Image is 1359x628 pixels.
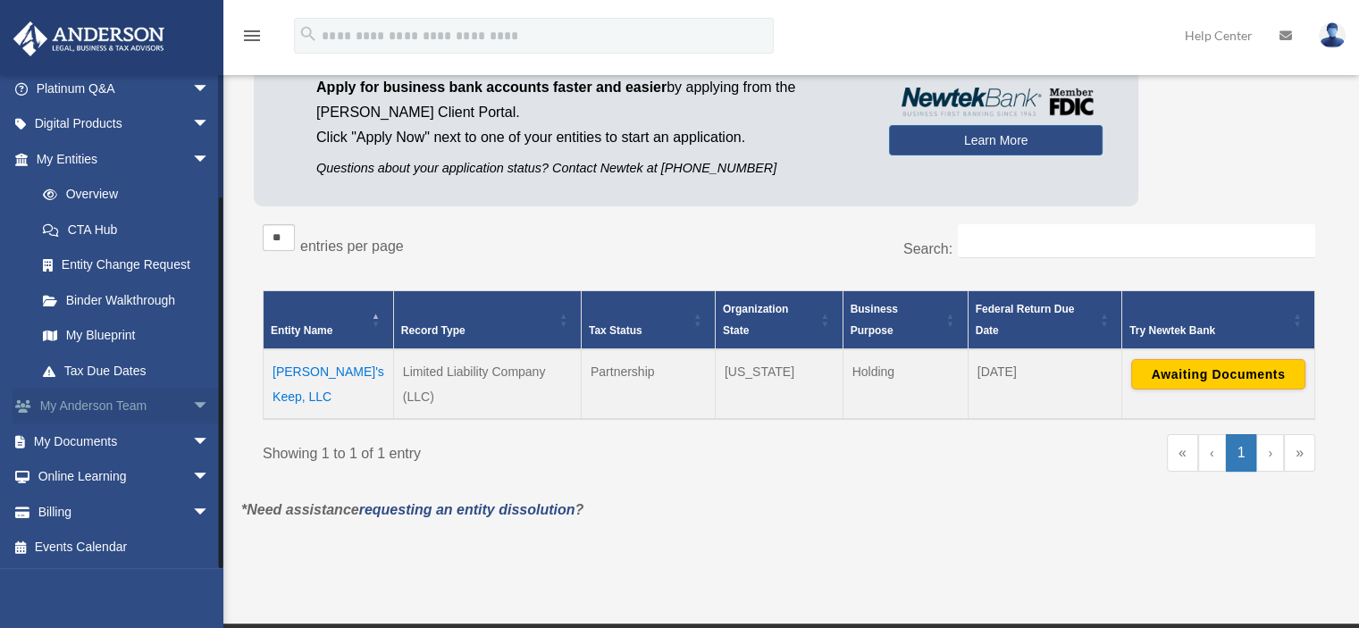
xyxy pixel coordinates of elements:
[715,349,843,419] td: [US_STATE]
[1167,434,1198,472] a: First
[889,125,1103,155] a: Learn More
[589,324,642,337] span: Tax Status
[264,349,394,419] td: [PERSON_NAME]'s Keep, LLC
[192,494,228,531] span: arrow_drop_down
[25,318,228,354] a: My Blueprint
[300,239,404,254] label: entries per page
[241,502,583,517] em: *Need assistance ?
[271,324,332,337] span: Entity Name
[241,31,263,46] a: menu
[13,71,237,106] a: Platinum Q&Aarrow_drop_down
[25,212,228,247] a: CTA Hub
[898,88,1094,116] img: NewtekBankLogoSM.png
[316,80,667,95] span: Apply for business bank accounts faster and easier
[1226,434,1257,472] a: 1
[241,25,263,46] i: menu
[264,290,394,349] th: Entity Name: Activate to invert sorting
[1198,434,1226,472] a: Previous
[1129,320,1288,341] div: Try Newtek Bank
[298,24,318,44] i: search
[25,282,228,318] a: Binder Walkthrough
[581,349,715,419] td: Partnership
[968,349,1121,419] td: [DATE]
[359,502,575,517] a: requesting an entity dissolution
[393,349,581,419] td: Limited Liability Company (LLC)
[192,459,228,496] span: arrow_drop_down
[316,125,862,150] p: Click "Apply Now" next to one of your entities to start an application.
[843,349,968,419] td: Holding
[581,290,715,349] th: Tax Status: Activate to sort
[192,389,228,425] span: arrow_drop_down
[13,141,228,177] a: My Entitiesarrow_drop_down
[851,303,898,337] span: Business Purpose
[393,290,581,349] th: Record Type: Activate to sort
[1256,434,1284,472] a: Next
[13,389,237,424] a: My Anderson Teamarrow_drop_down
[13,459,237,495] a: Online Learningarrow_drop_down
[8,21,170,56] img: Anderson Advisors Platinum Portal
[25,177,219,213] a: Overview
[13,106,237,142] a: Digital Productsarrow_drop_down
[1284,434,1315,472] a: Last
[1319,22,1346,48] img: User Pic
[903,241,952,256] label: Search:
[13,494,237,530] a: Billingarrow_drop_down
[13,423,237,459] a: My Documentsarrow_drop_down
[843,290,968,349] th: Business Purpose: Activate to sort
[401,324,466,337] span: Record Type
[723,303,788,337] span: Organization State
[316,157,862,180] p: Questions about your application status? Contact Newtek at [PHONE_NUMBER]
[13,530,237,565] a: Events Calendar
[25,247,228,283] a: Entity Change Request
[316,75,862,125] p: by applying from the [PERSON_NAME] Client Portal.
[263,434,776,466] div: Showing 1 to 1 of 1 entry
[192,71,228,107] span: arrow_drop_down
[192,106,228,143] span: arrow_drop_down
[192,141,228,178] span: arrow_drop_down
[1131,359,1305,389] button: Awaiting Documents
[1121,290,1314,349] th: Try Newtek Bank : Activate to sort
[192,423,228,460] span: arrow_drop_down
[25,353,228,389] a: Tax Due Dates
[976,303,1075,337] span: Federal Return Due Date
[715,290,843,349] th: Organization State: Activate to sort
[968,290,1121,349] th: Federal Return Due Date: Activate to sort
